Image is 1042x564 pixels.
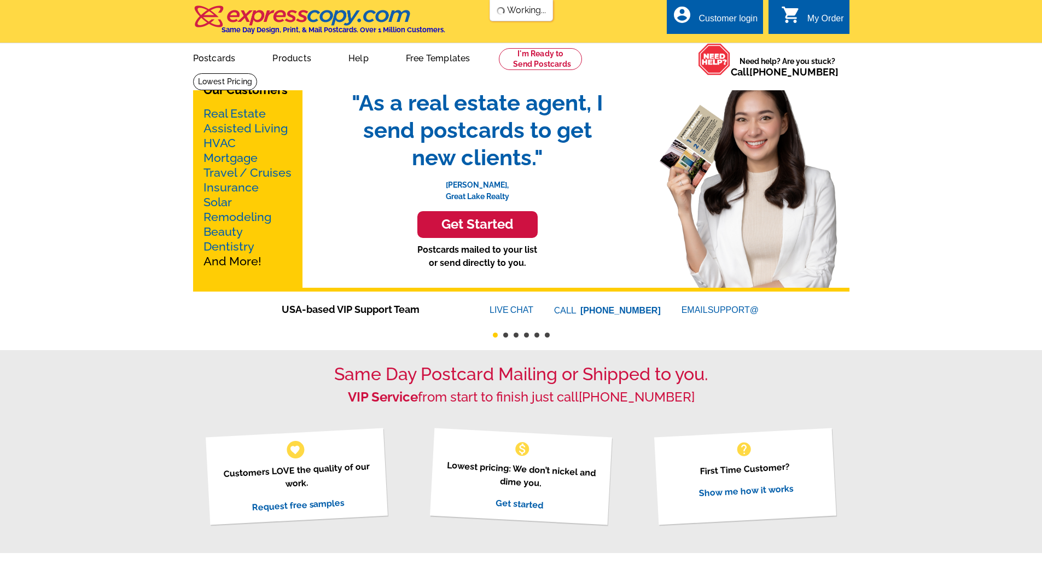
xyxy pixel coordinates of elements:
span: USA-based VIP Support Team [282,302,457,317]
i: account_circle [672,5,692,25]
a: Request free samples [252,497,345,513]
a: EMAILSUPPORT@ [682,305,760,315]
a: Free Templates [388,44,488,70]
a: Solar [203,195,232,209]
a: Get Started [341,211,614,238]
h1: Same Day Postcard Mailing or Shipped to you. [193,364,849,385]
font: CALL [554,304,578,317]
img: help [698,43,731,75]
a: account_circle Customer login [672,12,758,26]
strong: VIP Service [348,389,418,405]
a: Insurance [203,181,259,194]
a: Mortgage [203,151,258,165]
a: [PHONE_NUMBER] [579,389,695,405]
a: Products [255,44,329,70]
a: HVAC [203,136,236,150]
p: Lowest pricing: We don’t nickel and dime you. [444,458,598,493]
p: [PERSON_NAME], Great Lake Realty [341,171,614,202]
div: My Order [807,14,844,29]
i: shopping_cart [781,5,801,25]
a: [PHONE_NUMBER] [749,66,839,78]
img: loading... [496,7,505,15]
button: 4 of 6 [524,333,529,338]
div: Customer login [698,14,758,29]
p: Postcards mailed to your list or send directly to you. [341,243,614,270]
a: Assisted Living [203,121,288,135]
a: Same Day Design, Print, & Mail Postcards. Over 1 Million Customers. [193,13,445,34]
span: Need help? Are you stuck? [731,56,844,78]
a: Show me how it works [698,483,794,498]
a: Help [331,44,386,70]
a: LIVECHAT [490,305,533,315]
span: Call [731,66,839,78]
font: SUPPORT@ [708,304,760,317]
button: 3 of 6 [514,333,519,338]
a: Get started [496,497,544,510]
button: 1 of 6 [493,333,498,338]
span: help [735,440,753,458]
font: LIVE [490,304,510,317]
span: favorite [289,444,301,455]
a: shopping_cart My Order [781,12,844,26]
button: 5 of 6 [534,333,539,338]
a: Remodeling [203,210,271,224]
span: monetization_on [514,440,531,458]
a: Postcards [176,44,253,70]
a: Real Estate [203,107,266,120]
a: Beauty [203,225,243,239]
p: First Time Customer? [668,458,822,480]
button: 6 of 6 [545,333,550,338]
span: "As a real estate agent, I send postcards to get new clients." [341,89,614,171]
a: [PHONE_NUMBER] [580,306,661,315]
h2: from start to finish just call [193,389,849,405]
p: And More! [203,106,292,269]
a: Dentistry [203,240,254,253]
a: Travel / Cruises [203,166,292,179]
p: Customers LOVE the quality of our work. [219,460,374,494]
h4: Same Day Design, Print, & Mail Postcards. Over 1 Million Customers. [222,26,445,34]
button: 2 of 6 [503,333,508,338]
h3: Get Started [431,217,524,232]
